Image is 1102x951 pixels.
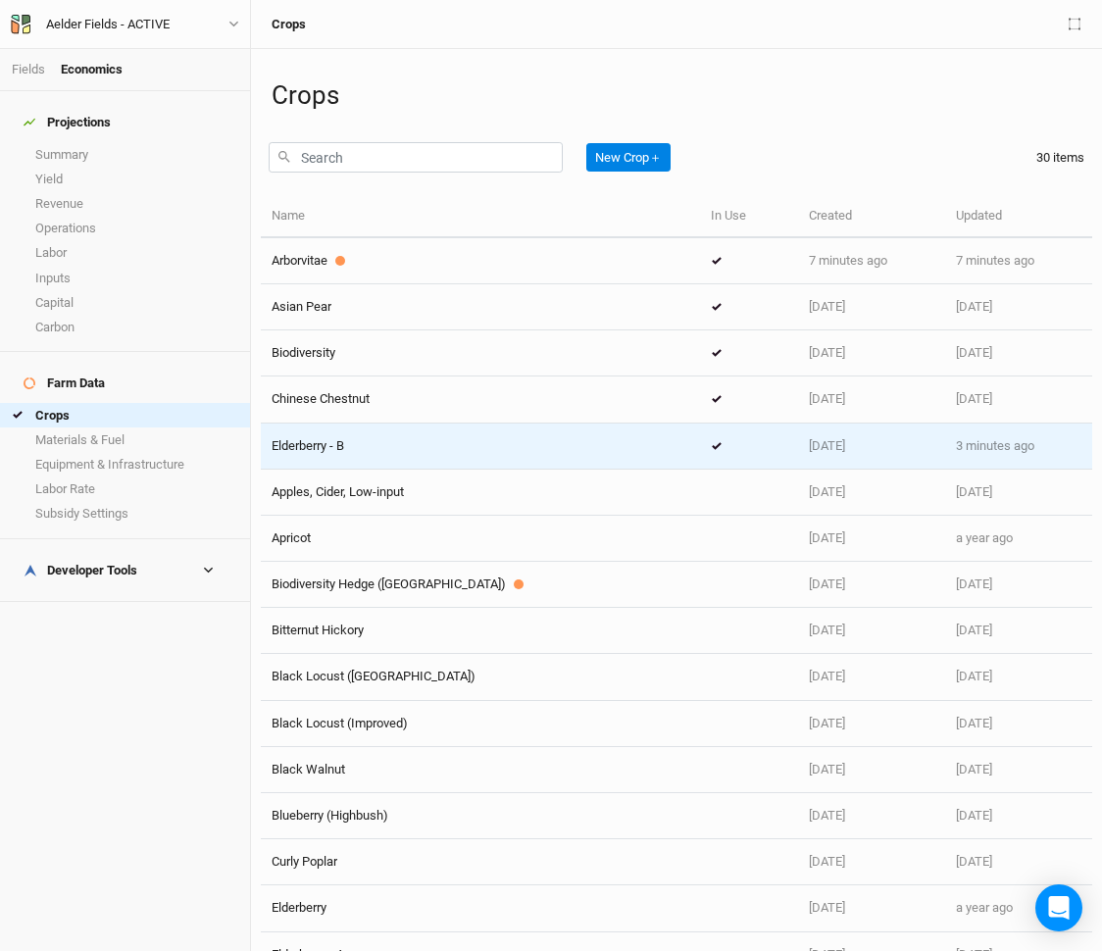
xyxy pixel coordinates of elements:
[809,484,845,499] span: Mar 3, 2024 11:58 AM
[809,391,845,406] span: Mar 15, 2023 4:55 PM
[24,375,105,391] div: Farm Data
[809,669,845,683] span: Jan 12, 2023 11:33 AM
[956,530,1013,545] span: Apr 13, 2024 5:05 PM
[809,299,845,314] span: Mar 3, 2024 11:59 AM
[272,576,506,591] span: Biodiversity Hedge (EU)
[809,808,845,823] span: Apr 23, 2023 6:10 PM
[956,808,992,823] span: Apr 23, 2023 6:10 PM
[12,62,45,76] a: Fields
[586,143,671,173] button: New Crop＋
[61,61,123,78] div: Economics
[272,438,344,453] span: Elderberry - B
[10,14,240,35] button: Aelder Fields - ACTIVE
[272,253,327,268] span: Arborvitae
[272,854,337,869] span: Curly Poplar
[809,345,845,360] span: Apr 23, 2023 7:17 PM
[956,391,992,406] span: Mar 8, 2025 11:39 AM
[956,438,1034,453] span: Sep 28, 2025 12:55 PM
[24,563,137,578] div: Developer Tools
[809,716,845,730] span: Mar 3, 2024 12:19 PM
[956,762,992,776] span: Mar 3, 2024 12:41 PM
[956,716,992,730] span: Mar 3, 2024 12:41 PM
[700,196,798,238] th: In Use
[956,253,1034,268] span: Sep 28, 2025 12:52 PM
[956,299,992,314] span: Mar 3, 2024 12:39 PM
[261,196,700,238] th: Name
[272,900,326,915] span: Elderberry
[46,15,170,34] div: Aelder Fields - ACTIVE
[956,345,992,360] span: Apr 24, 2023 3:30 PM
[956,576,992,591] span: Apr 23, 2023 7:17 PM
[1035,884,1082,931] div: Open Intercom Messenger
[809,530,845,545] span: Apr 23, 2023 7:27 PM
[798,196,945,238] th: Created
[272,17,306,32] h3: Crops
[269,142,563,173] input: Search
[956,484,992,499] span: Mar 3, 2024 12:04 PM
[809,762,845,776] span: Mar 3, 2024 11:48 AM
[272,530,311,545] span: Apricot
[956,854,992,869] span: Jul 1, 2023 11:28 PM
[809,438,845,453] span: Jan 26, 2025 4:54 PM
[272,345,335,360] span: Biodiversity
[956,900,1013,915] span: Apr 13, 2024 4:24 PM
[24,115,111,130] div: Projections
[809,253,887,268] span: Sep 28, 2025 12:52 PM
[956,623,992,637] span: Mar 3, 2024 12:41 PM
[272,808,388,823] span: Blueberry (Highbush)
[809,854,845,869] span: Jul 1, 2023 11:17 PM
[956,669,992,683] span: Jan 12, 2023 11:33 AM
[272,762,345,776] span: Black Walnut
[272,391,370,406] span: Chinese Chestnut
[945,196,1092,238] th: Updated
[272,484,404,499] span: Apples, Cider, Low-input
[272,716,408,730] span: Black Locust (Improved)
[12,551,238,590] h4: Developer Tools
[809,623,845,637] span: Mar 3, 2024 12:20 PM
[272,299,331,314] span: Asian Pear
[272,623,364,637] span: Bitternut Hickory
[272,80,1081,111] h1: Crops
[272,669,476,683] span: Black Locust (EU)
[1036,149,1084,167] div: 30 items
[809,576,845,591] span: Jan 12, 2023 11:33 AM
[809,900,845,915] span: Mar 15, 2023 4:55 PM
